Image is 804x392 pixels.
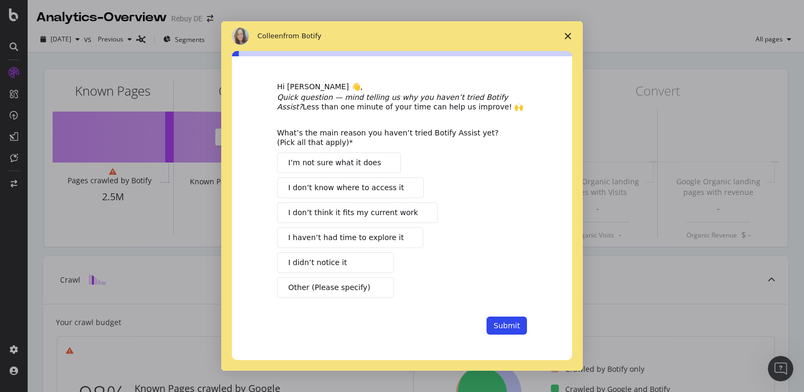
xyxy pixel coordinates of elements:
span: I didn’t notice it [288,257,347,268]
span: I haven’t had time to explore it [288,232,404,243]
button: I don’t think it fits my current work [277,202,438,223]
i: Quick question — mind telling us why you haven’t tried Botify Assist? [277,93,508,111]
button: I didn’t notice it [277,252,394,273]
button: Submit [487,317,527,335]
div: What’s the main reason you haven’t tried Botify Assist yet? (Pick all that apply) [277,128,511,147]
span: I don’t think it fits my current work [288,207,418,218]
button: Other (Please specify) [277,277,394,298]
span: I’m not sure what it does [288,157,381,168]
span: Close survey [553,21,583,51]
span: Colleen [257,32,283,40]
img: Profile image for Colleen [232,28,249,45]
span: I don’t know where to access it [288,182,404,193]
button: I don’t know where to access it [277,177,424,198]
div: Less than one minute of your time can help us improve! 🙌 [277,92,527,112]
span: from Botify [283,32,322,40]
span: Other (Please specify) [288,282,370,293]
button: I haven’t had time to explore it [277,227,423,248]
div: Hi [PERSON_NAME] 👋, [277,82,527,92]
button: I’m not sure what it does [277,152,401,173]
